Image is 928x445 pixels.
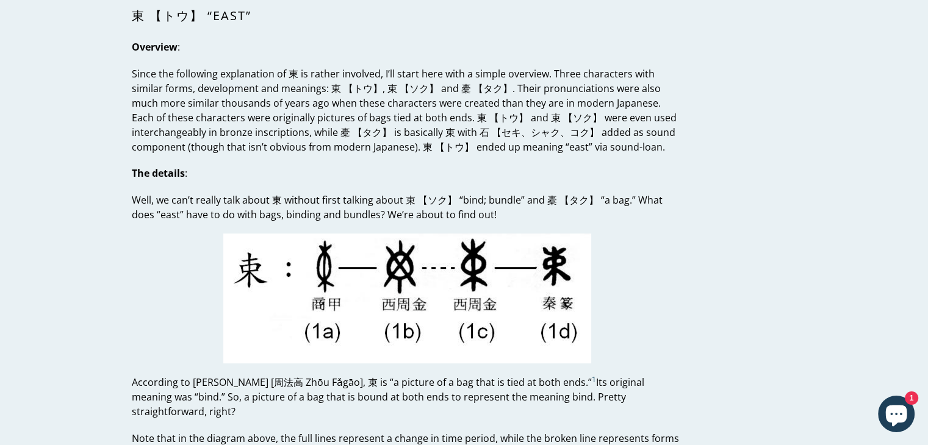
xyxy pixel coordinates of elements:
[132,375,683,419] p: According to [PERSON_NAME] [周法高 Zhōu Fǎgāo], 束 is “a picture of a bag that is tied at both ends.”...
[132,40,178,54] strong: Overview
[874,396,918,435] inbox-online-store-chat: Shopify online store chat
[132,193,683,222] p: Well, we can’t really talk about 東 without first talking about 束 【ソク】 “bind; bundle” and 橐 【タク】 “...
[132,9,683,23] h2: 東 【トウ】 “east”
[592,374,596,385] sup: 1
[132,40,683,54] p: :
[132,166,683,180] p: :
[132,66,683,154] p: Since the following explanation of 東 is rather involved, I’ll start here with a simple overview. ...
[592,376,596,390] a: 1
[132,166,185,180] strong: The details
